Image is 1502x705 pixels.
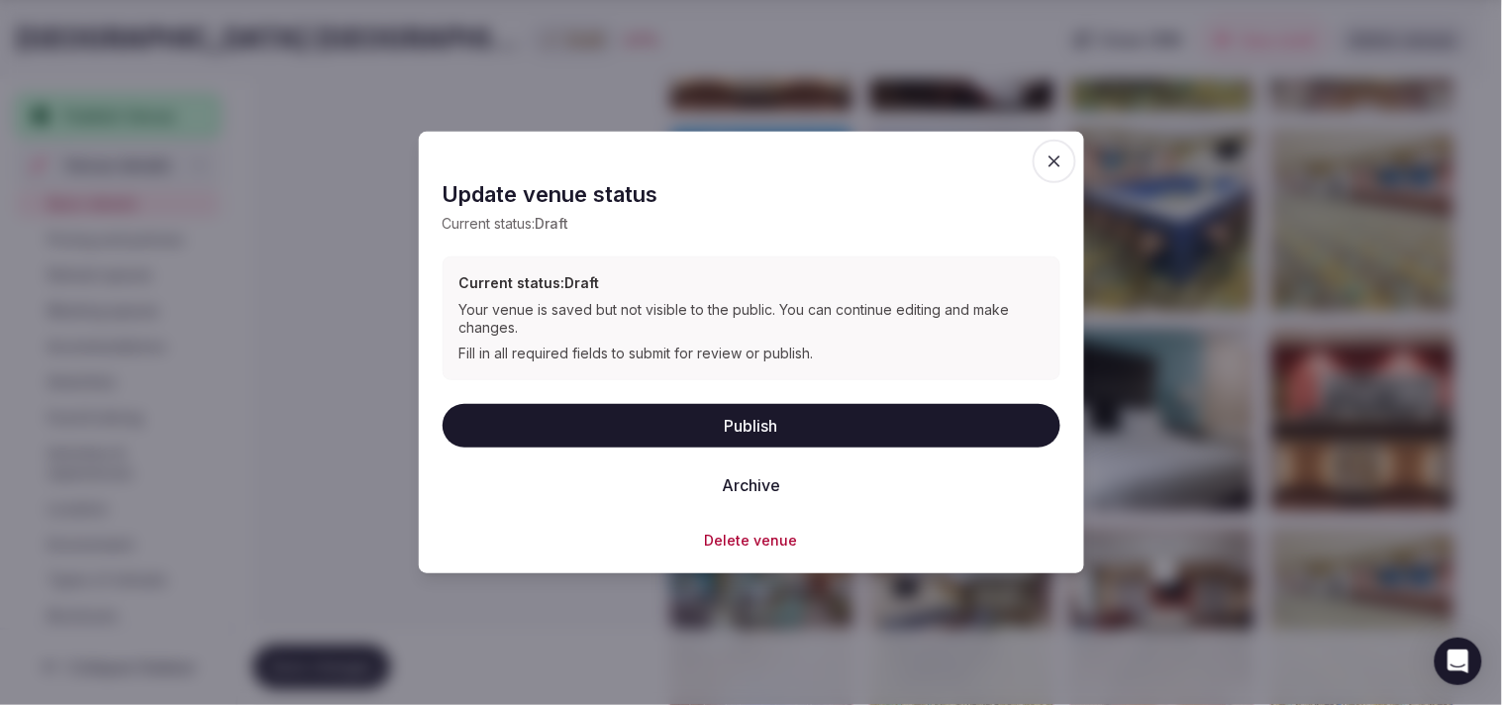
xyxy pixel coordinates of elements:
[706,462,796,506] button: Archive
[459,301,1044,337] div: Your venue is saved but not visible to the public. You can continue editing and make changes.
[443,403,1060,447] button: Publish
[443,214,1060,234] p: Current status:
[536,215,569,232] span: Draft
[459,273,1044,293] h3: Current status: Draft
[459,345,1044,362] div: Fill in all required fields to submit for review or publish.
[705,530,798,550] button: Delete venue
[443,179,1060,210] h2: Update venue status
